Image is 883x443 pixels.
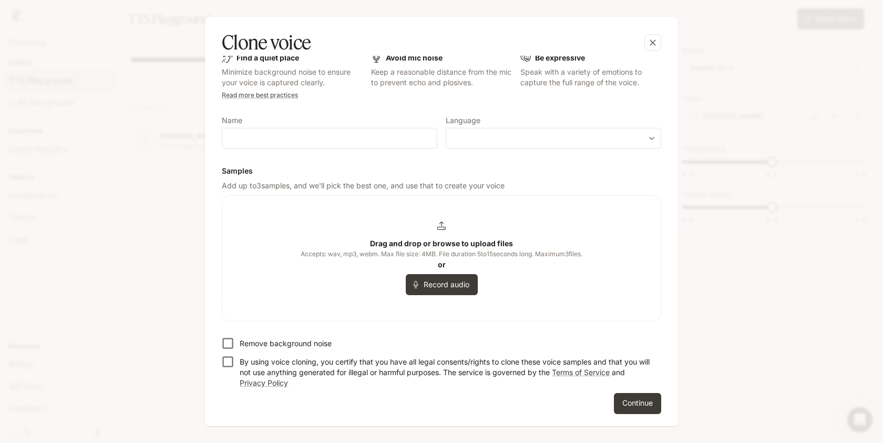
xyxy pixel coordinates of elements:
div: ​ [446,133,661,144]
p: Keep a reasonable distance from the mic to prevent echo and plosives. [371,67,512,88]
a: Terms of Service [552,368,610,377]
p: Add up to 3 samples, and we'll pick the best one, and use that to create your voice [222,180,661,191]
h6: Samples [222,166,661,176]
p: Minimize background noise to ensure your voice is captured clearly. [222,67,363,88]
p: Language [446,117,480,124]
button: Continue [614,393,661,414]
a: Read more best practices [222,91,298,99]
h5: Clone voice [222,29,311,56]
button: Record audio [406,274,478,295]
b: Be expressive [535,53,585,62]
b: Avoid mic noise [386,53,443,62]
p: Speak with a variety of emotions to capture the full range of the voice. [520,67,661,88]
b: Drag and drop or browse to upload files [370,239,513,248]
a: Privacy Policy [240,378,288,387]
p: Name [222,117,242,124]
p: Remove background noise [240,338,332,349]
b: Find a quiet place [237,53,299,62]
span: Accepts: wav, mp3, webm. Max file size: 4MB. File duration 5 to 15 seconds long. Maximum 3 files. [301,249,582,259]
p: By using voice cloning, you certify that you have all legal consents/rights to clone these voice ... [240,357,653,388]
b: or [438,260,446,269]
